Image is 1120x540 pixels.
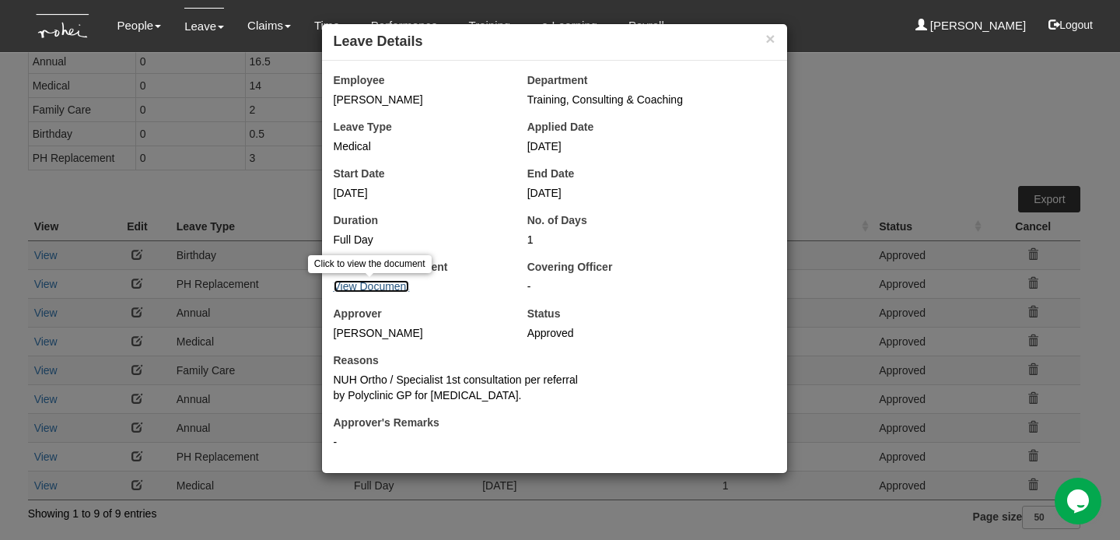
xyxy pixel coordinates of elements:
[334,119,392,135] label: Leave Type
[1055,478,1104,524] iframe: chat widget
[334,212,379,228] label: Duration
[334,185,504,201] div: [DATE]
[527,185,698,201] div: [DATE]
[527,119,594,135] label: Applied Date
[527,306,561,321] label: Status
[334,434,775,450] div: -
[527,232,698,247] div: 1
[765,30,775,47] button: ×
[527,92,775,107] div: Training, Consulting & Coaching
[334,352,379,368] label: Reasons
[527,166,575,181] label: End Date
[334,306,382,321] label: Approver
[334,372,582,403] div: NUH Ortho / Specialist 1st consultation per referral by Polyclinic GP for [MEDICAL_DATA].
[308,255,432,273] div: Click to view the document
[527,325,698,341] div: Approved
[527,139,698,154] div: [DATE]
[334,280,410,293] a: View Document
[527,279,775,294] div: -
[334,139,504,154] div: Medical
[527,259,613,275] label: Covering Officer
[527,212,587,228] label: No. of Days
[334,92,504,107] div: [PERSON_NAME]
[334,325,504,341] div: [PERSON_NAME]
[334,232,504,247] div: Full Day
[334,415,439,430] label: Approver's Remarks
[334,33,423,49] b: Leave Details
[527,72,588,88] label: Department
[334,72,385,88] label: Employee
[334,166,385,181] label: Start Date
